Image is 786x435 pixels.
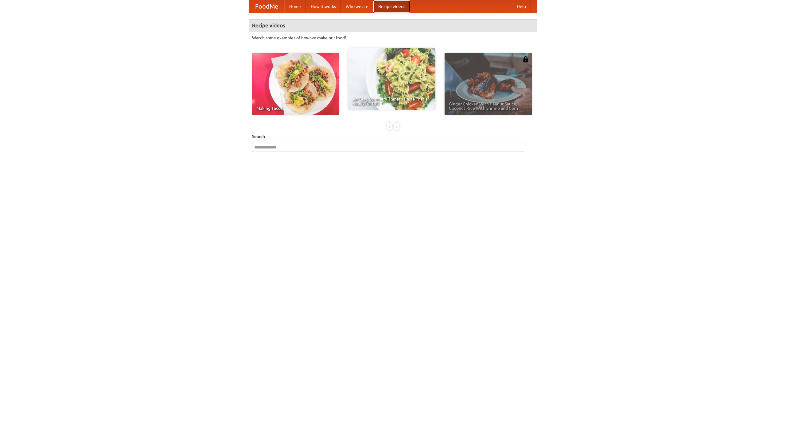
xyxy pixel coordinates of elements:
p: Watch some examples of how we make our food! [252,35,534,41]
a: Home [284,0,306,13]
span: Making Tacos [256,106,335,110]
a: Recipe videos [373,0,410,13]
a: FoodMe [249,0,284,13]
h4: Recipe videos [249,19,537,32]
a: Who we are [341,0,373,13]
a: An Easy, Summery Tomato Pasta That's Ready for Fall [348,48,435,110]
a: How it works [306,0,341,13]
a: Making Tacos [252,53,339,115]
div: » [394,123,399,130]
img: 483408.png [523,56,529,62]
h5: Search [252,133,534,140]
span: An Easy, Summery Tomato Pasta That's Ready for Fall [352,97,431,105]
div: « [387,123,392,130]
a: Help [512,0,531,13]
